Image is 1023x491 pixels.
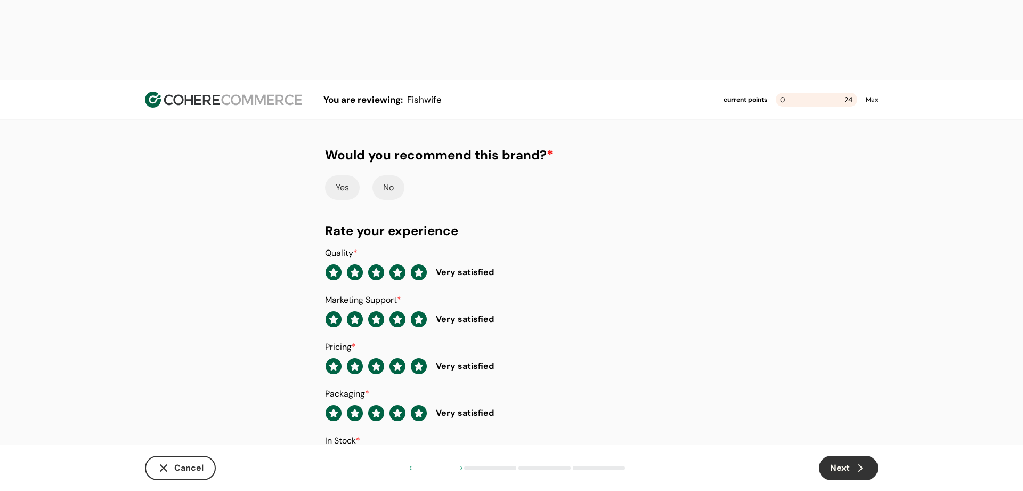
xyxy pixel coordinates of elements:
div: Max [866,95,878,104]
label: Marketing Support [325,294,401,305]
label: Pricing [325,341,356,352]
button: Cancel [145,456,216,480]
span: You are reviewing: [323,94,403,106]
img: Cohere Logo [145,92,302,108]
div: current points [724,95,767,104]
span: Fishwife [407,94,442,106]
label: In Stock [325,435,360,446]
div: Very satisfied [436,266,494,279]
div: Rate your experience [325,221,698,240]
button: Yes [325,175,360,200]
div: Very satisfied [436,360,494,373]
button: No [372,175,404,200]
label: Packaging [325,388,369,399]
span: 24 [844,93,853,107]
div: Very satisfied [436,313,494,326]
div: Would you recommend this brand? [325,146,553,165]
label: Quality [325,247,358,259]
div: Very satisfied [436,407,494,420]
span: 0 [780,95,785,104]
button: Next [819,456,878,480]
